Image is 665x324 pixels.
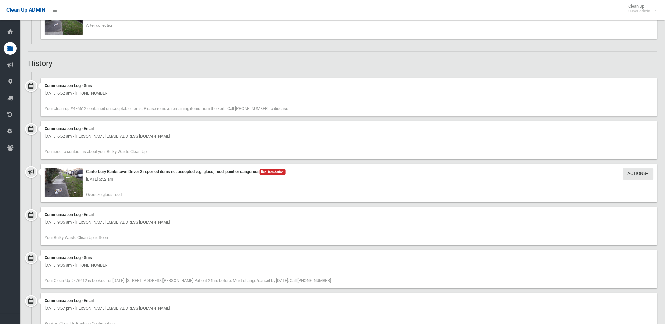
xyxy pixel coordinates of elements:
[45,278,331,283] span: Your Clean-Up #476612 is booked for [DATE]. [STREET_ADDRESS][PERSON_NAME] Put out 24hrs before. M...
[45,254,654,262] div: Communication Log - Sms
[45,106,289,111] span: Your clean-up #476612 contained unacceptable items. Please remove remaining items from the kerb. ...
[629,9,651,13] small: Super Admin
[45,219,654,226] div: [DATE] 9:05 am - [PERSON_NAME][EMAIL_ADDRESS][DOMAIN_NAME]
[45,168,83,197] img: 2025-08-2906.51.586318426027187871089.jpg
[45,211,654,219] div: Communication Log - Email
[6,7,45,13] span: Clean Up ADMIN
[45,168,654,176] div: Canterbury Bankstown Driver 3 reported items not accepted e.g. glass, food, paint or dangerous
[626,4,657,13] span: Clean Up
[45,125,654,133] div: Communication Log - Email
[45,133,654,140] div: [DATE] 6:52 am - [PERSON_NAME][EMAIL_ADDRESS][DOMAIN_NAME]
[28,59,657,68] h2: History
[86,192,122,197] span: Oversize glass food
[45,262,654,269] div: [DATE] 9:05 am - [PHONE_NUMBER]
[45,90,654,97] div: [DATE] 6:52 am - [PHONE_NUMBER]
[45,82,654,90] div: Communication Log - Sms
[45,6,83,35] img: 2025-08-2906.51.513676728554884587993.jpg
[45,176,654,183] div: [DATE] 6:52 am
[45,149,147,154] span: You need to contact us about your Bulky Waste Clean-Up
[45,235,108,240] span: Your Bulky Waste Clean-Up is Soon
[45,305,654,312] div: [DATE] 3:57 pm - [PERSON_NAME][EMAIL_ADDRESS][DOMAIN_NAME]
[260,169,286,175] span: Requires Action
[45,297,654,305] div: Communication Log - Email
[86,23,113,28] span: After collection
[623,168,654,180] button: Actions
